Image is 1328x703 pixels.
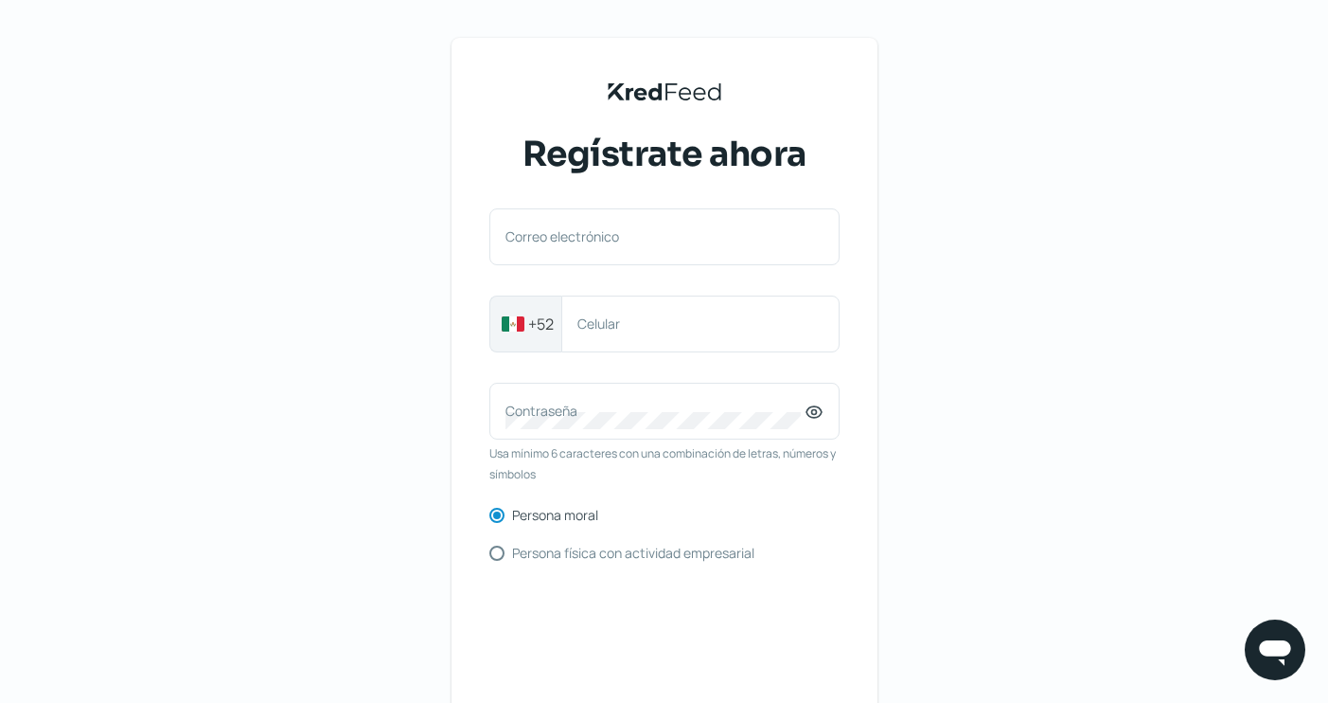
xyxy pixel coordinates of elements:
[1256,631,1294,669] img: chatIcon
[528,313,554,335] span: +52
[512,509,598,522] label: Persona moral
[522,131,806,178] span: Regístrate ahora
[577,315,805,333] label: Celular
[512,547,754,560] label: Persona física con actividad empresarial
[505,402,805,420] label: Contraseña
[489,443,840,484] span: Usa mínimo 6 caracteres con una combinación de letras, números y símbolos
[505,227,805,245] label: Correo electrónico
